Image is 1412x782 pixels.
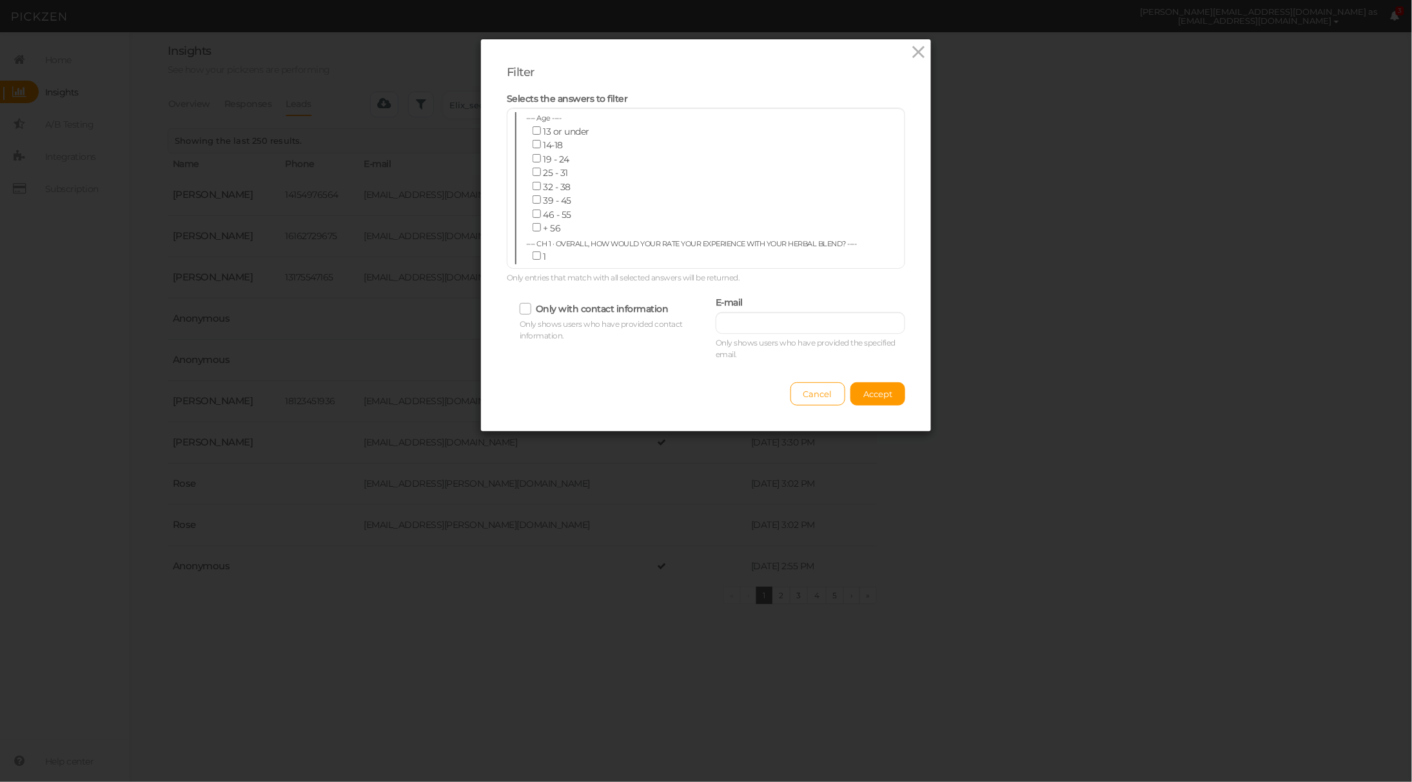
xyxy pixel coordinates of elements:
span: Only shows users who have provided the specified email. [716,338,896,359]
span: Only shows users who have provided contact information. [520,319,683,340]
span: 32 - 38 [544,181,571,193]
span: ---- CH 1 · OVERALL, HOW WOULD YOUR RATE YOUR EXPERIENCE WITH YOUR HERBAL BLEND? ---- [526,239,857,248]
input: 32 - 38 [533,182,541,190]
span: 39 - 45 [544,195,572,206]
span: 14-18 [544,139,564,151]
button: Accept [850,382,905,406]
span: 19 - 24 [544,153,570,165]
input: + 56 [533,223,541,231]
input: 13 or under [533,126,541,135]
input: 25 - 31 [533,168,541,176]
span: ---- Age ---- [526,113,562,122]
span: 13 or under [544,126,590,137]
span: Selects the answers to filter [507,93,628,104]
input: 1 [533,251,541,260]
span: 1 [544,251,547,262]
input: 14-18 [533,140,541,148]
span: + 56 [544,222,561,234]
button: Cancel [790,382,845,406]
span: Only entries that match with all selected answers will be returned. [507,273,740,282]
input: 19 - 24 [533,154,541,162]
span: 46 - 55 [544,209,572,220]
span: 25 - 31 [544,167,569,179]
input: 39 - 45 [533,195,541,204]
span: Filter [507,65,534,79]
input: 46 - 55 [533,210,541,218]
span: Cancel [803,389,832,399]
span: Accept [863,389,892,399]
label: E-mail [716,297,743,309]
label: Only with contact information [536,303,669,315]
